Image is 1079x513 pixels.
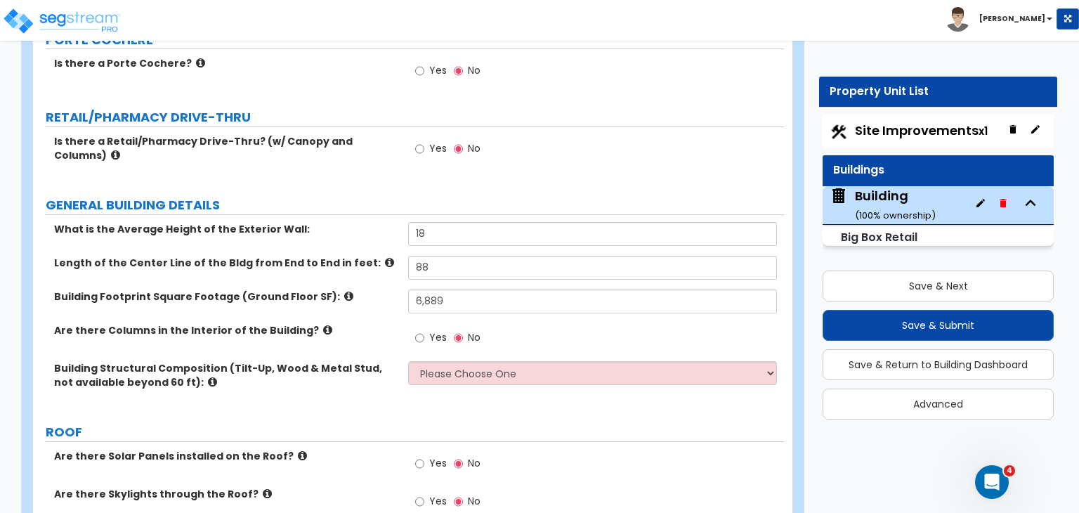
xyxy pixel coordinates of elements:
[855,187,936,223] div: Building
[54,222,398,236] label: What is the Average Height of the Exterior Wall:
[823,271,1054,301] button: Save & Next
[454,456,463,472] input: No
[830,84,1047,100] div: Property Unit List
[833,162,1043,178] div: Buildings
[468,330,480,344] span: No
[975,465,1009,499] iframe: Intercom live chat
[54,134,398,162] label: Is there a Retail/Pharmacy Drive-Thru? (w/ Canopy and Columns)
[415,63,424,79] input: Yes
[454,63,463,79] input: No
[855,122,988,139] span: Site Improvements
[415,456,424,472] input: Yes
[46,108,784,126] label: RETAIL/PHARMACY DRIVE-THRU
[429,456,447,470] span: Yes
[208,377,217,387] i: click for more info!
[855,209,936,222] small: ( 100 % ownership)
[1004,465,1015,476] span: 4
[823,389,1054,420] button: Advanced
[415,141,424,157] input: Yes
[841,229,917,245] small: Big Box Retail
[830,123,848,141] img: Construction.png
[429,330,447,344] span: Yes
[979,124,988,138] small: x1
[429,63,447,77] span: Yes
[54,361,398,389] label: Building Structural Composition (Tilt-Up, Wood & Metal Stud, not available beyond 60 ft):
[54,487,398,501] label: Are there Skylights through the Roof?
[46,196,784,214] label: GENERAL BUILDING DETAILS
[830,187,936,223] span: Building
[468,456,480,470] span: No
[454,330,463,346] input: No
[323,325,332,335] i: click for more info!
[415,494,424,509] input: Yes
[196,58,205,68] i: click for more info!
[54,449,398,463] label: Are there Solar Panels installed on the Roof?
[979,13,1045,24] b: [PERSON_NAME]
[263,488,272,499] i: click for more info!
[830,187,848,205] img: building.svg
[298,450,307,461] i: click for more info!
[46,423,784,441] label: ROOF
[429,141,447,155] span: Yes
[54,323,398,337] label: Are there Columns in the Interior of the Building?
[2,7,122,35] img: logo_pro_r.png
[54,56,398,70] label: Is there a Porte Cochere?
[429,494,447,508] span: Yes
[468,141,480,155] span: No
[468,494,480,508] span: No
[946,7,970,32] img: avatar.png
[54,290,398,304] label: Building Footprint Square Footage (Ground Floor SF):
[111,150,120,160] i: click for more info!
[823,349,1054,380] button: Save & Return to Building Dashboard
[344,291,353,301] i: click for more info!
[385,257,394,268] i: click for more info!
[468,63,480,77] span: No
[454,494,463,509] input: No
[415,330,424,346] input: Yes
[54,256,398,270] label: Length of the Center Line of the Bldg from End to End in feet:
[454,141,463,157] input: No
[823,310,1054,341] button: Save & Submit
